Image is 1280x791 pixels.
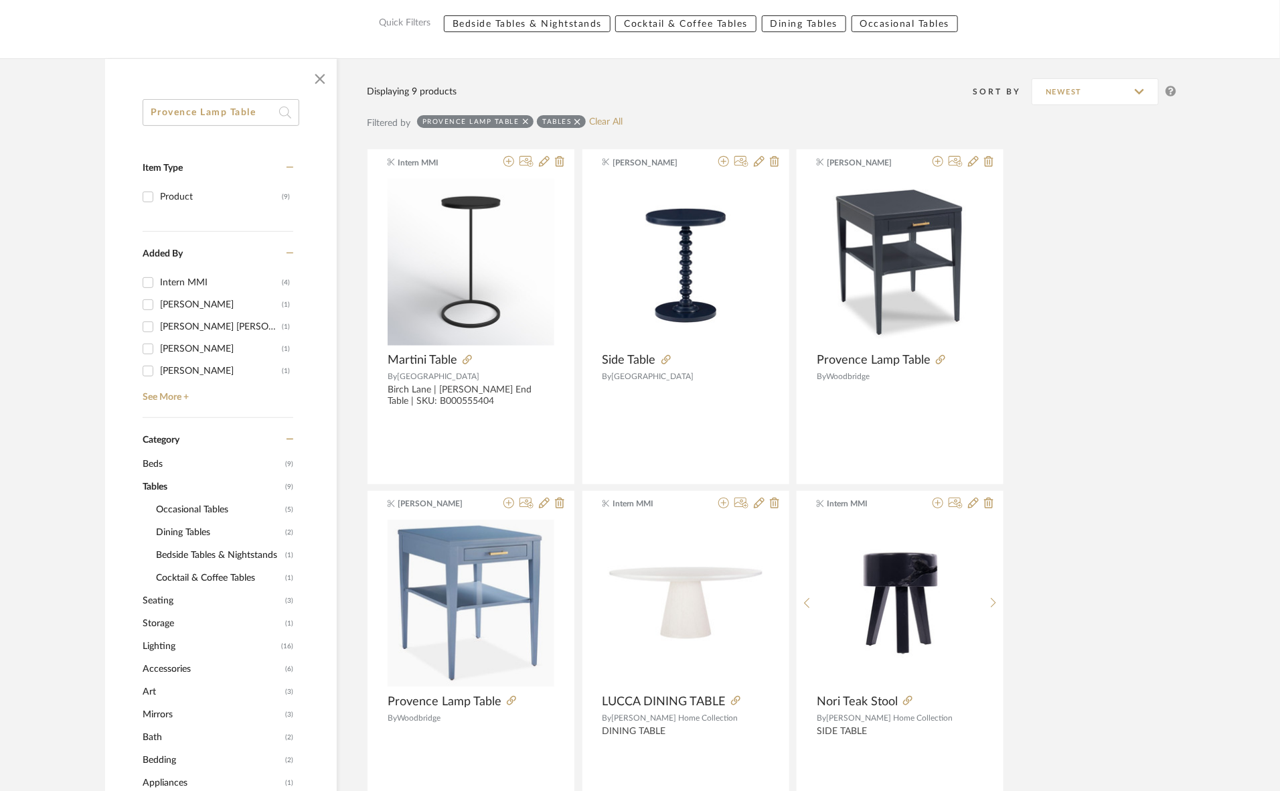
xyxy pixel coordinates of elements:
[603,372,612,380] span: By
[143,749,282,772] span: Bedding
[388,372,397,380] span: By
[817,714,826,722] span: By
[139,382,293,403] a: See More +
[371,15,438,32] label: Quick Filters
[603,179,769,346] img: Side Table
[398,498,483,510] span: [PERSON_NAME]
[285,567,293,589] span: (1)
[143,658,282,680] span: Accessories
[285,749,293,771] span: (2)
[282,294,290,315] div: (1)
[615,15,756,32] button: Cocktail & Coffee Tables
[603,714,612,722] span: By
[285,727,293,748] span: (2)
[282,360,290,382] div: (1)
[143,99,299,126] input: Search within 9 results
[285,453,293,475] span: (9)
[388,179,554,346] img: Martini Table
[612,372,694,380] span: [GEOGRAPHIC_DATA]
[603,695,726,709] span: LUCCA DINING TABLE
[281,636,293,657] span: (16)
[388,714,397,722] span: By
[285,522,293,543] span: (2)
[160,316,282,338] div: [PERSON_NAME] [PERSON_NAME]
[156,544,282,567] span: Bedside Tables & Nightstands
[603,353,656,368] span: Side Table
[143,435,179,446] span: Category
[285,704,293,725] span: (3)
[282,316,290,338] div: (1)
[388,384,554,407] div: Birch Lane | [PERSON_NAME] End Table | SKU: B000555404
[285,476,293,498] span: (9)
[817,726,983,749] div: SIDE TABLE
[156,567,282,589] span: Cocktail & Coffee Tables
[852,15,959,32] button: Occasional Tables
[388,353,457,368] span: Martini Table
[282,186,290,208] div: (9)
[444,15,611,32] button: Bedside Tables & Nightstands
[143,726,282,749] span: Bath
[282,338,290,360] div: (1)
[367,116,410,131] div: Filtered by
[160,294,282,315] div: [PERSON_NAME]
[285,658,293,680] span: (6)
[285,545,293,566] span: (1)
[826,714,953,722] span: [PERSON_NAME] Home Collection
[388,695,501,709] span: Provence Lamp Table
[156,498,282,521] span: Occasional Tables
[282,272,290,293] div: (4)
[817,179,983,346] img: Provence Lamp Table
[542,117,571,126] div: Tables
[143,249,183,259] span: Added By
[827,498,912,510] span: Intern MMI
[603,726,769,749] div: DINING TABLE
[143,635,278,658] span: Lighting
[160,186,282,208] div: Product
[143,612,282,635] span: Storage
[160,338,282,360] div: [PERSON_NAME]
[817,695,898,709] span: Nori Teak Stool
[307,66,333,92] button: Close
[422,117,519,126] div: Provence Lamp Table
[388,520,554,687] img: Provence Lamp Table
[156,521,282,544] span: Dining Tables
[827,157,912,169] span: [PERSON_NAME]
[817,545,983,662] img: Nori Teak Stool
[285,681,293,703] span: (3)
[398,157,483,169] span: Intern MMI
[612,714,738,722] span: [PERSON_NAME] Home Collection
[160,360,282,382] div: [PERSON_NAME]
[160,272,282,293] div: Intern MMI
[143,703,282,726] span: Mirrors
[613,498,697,510] span: Intern MMI
[143,476,282,498] span: Tables
[143,680,282,703] span: Art
[367,84,457,99] div: Displaying 9 products
[143,589,282,612] span: Seating
[826,372,870,380] span: Woodbridge
[817,353,931,368] span: Provence Lamp Table
[285,499,293,520] span: (5)
[762,15,847,32] button: Dining Tables
[285,590,293,612] span: (3)
[397,372,479,380] span: [GEOGRAPHIC_DATA]
[817,372,826,380] span: By
[603,545,769,661] img: LUCCA DINING TABLE
[285,613,293,634] span: (1)
[143,453,282,476] span: Beds
[973,85,1032,98] div: Sort By
[143,163,183,173] span: Item Type
[397,714,441,722] span: Woodbridge
[589,117,623,128] a: Clear All
[613,157,697,169] span: [PERSON_NAME]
